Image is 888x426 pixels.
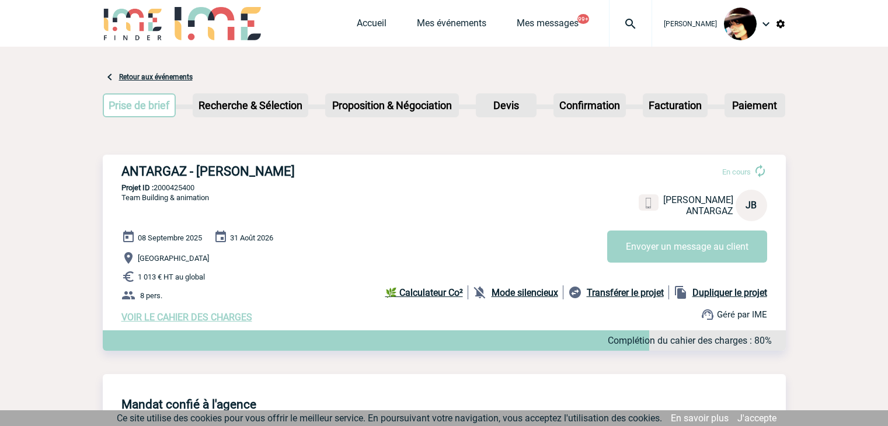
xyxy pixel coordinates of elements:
span: En cours [722,167,751,176]
a: Mes événements [417,18,486,34]
span: [PERSON_NAME] [663,194,733,205]
b: Dupliquer le projet [692,287,767,298]
b: Transférer le projet [587,287,664,298]
a: En savoir plus [671,413,729,424]
p: Proposition & Négociation [326,95,458,116]
h3: ANTARGAZ - [PERSON_NAME] [121,164,472,179]
span: 08 Septembre 2025 [138,233,202,242]
button: Envoyer un message au client [607,231,767,263]
img: file_copy-black-24dp.png [674,285,688,299]
span: Ce site utilise des cookies pour vous offrir le meilleur service. En poursuivant votre navigation... [117,413,662,424]
b: 🌿 Calculateur Co² [385,287,463,298]
img: support.png [701,308,715,322]
span: 1 013 € HT au global [138,273,205,281]
span: ANTARGAZ [686,205,733,217]
a: Retour aux événements [119,73,193,81]
img: portable.png [643,198,654,208]
a: VOIR LE CAHIER DES CHARGES [121,312,252,323]
p: Recherche & Sélection [194,95,307,116]
p: Paiement [726,95,784,116]
button: 99+ [577,14,589,24]
a: Accueil [357,18,386,34]
a: 🌿 Calculateur Co² [385,285,468,299]
p: Confirmation [555,95,625,116]
span: Team Building & animation [121,193,209,202]
span: [GEOGRAPHIC_DATA] [138,254,209,263]
p: Prise de brief [104,95,175,116]
a: J'accepte [737,413,776,424]
b: Mode silencieux [492,287,558,298]
span: [PERSON_NAME] [664,20,717,28]
img: 101023-0.jpg [724,8,757,40]
h4: Mandat confié à l'agence [121,397,256,411]
span: 8 pers. [140,291,162,300]
p: Devis [477,95,535,116]
span: 31 Août 2026 [230,233,273,242]
span: Géré par IME [717,309,767,320]
img: IME-Finder [103,7,163,40]
b: Projet ID : [121,183,154,192]
p: 2000425400 [103,183,786,192]
span: JB [746,200,757,211]
a: Mes messages [517,18,579,34]
p: Facturation [644,95,706,116]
